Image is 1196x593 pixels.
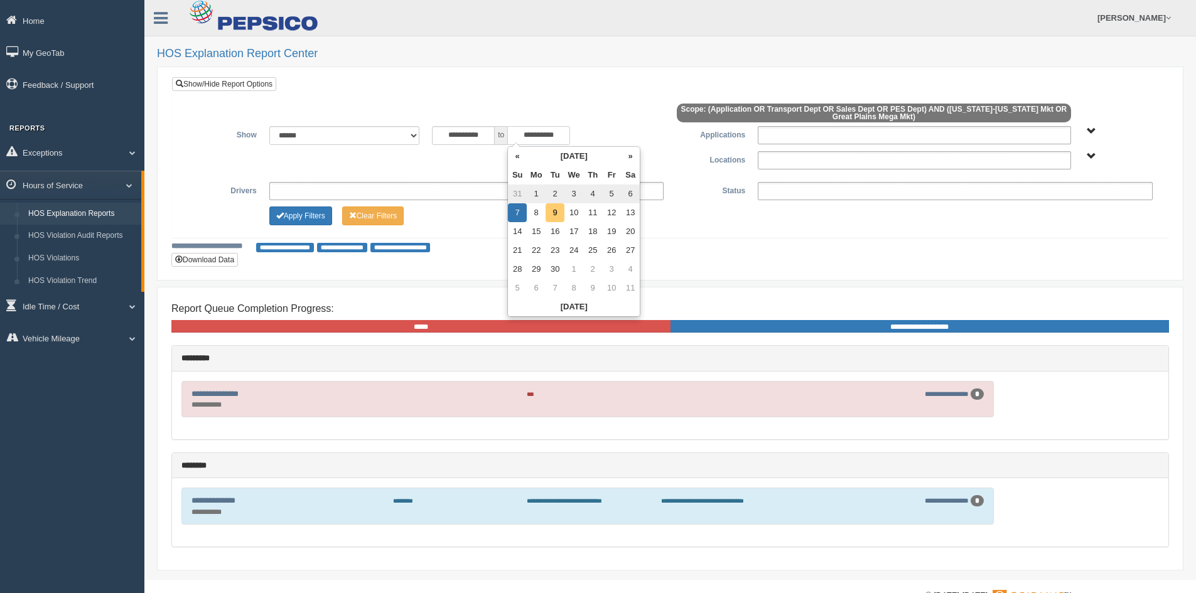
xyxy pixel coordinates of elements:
[583,166,602,184] th: Th
[621,147,640,166] th: »
[583,260,602,279] td: 2
[602,241,621,260] td: 26
[546,184,564,203] td: 2
[564,222,583,241] td: 17
[621,260,640,279] td: 4
[621,279,640,297] td: 11
[564,241,583,260] td: 24
[671,151,752,166] label: Locations
[602,260,621,279] td: 3
[495,126,507,145] span: to
[621,166,640,184] th: Sa
[564,203,583,222] td: 10
[602,222,621,241] td: 19
[508,166,527,184] th: Su
[181,182,263,197] label: Drivers
[602,184,621,203] td: 5
[342,206,404,225] button: Change Filter Options
[527,184,546,203] td: 1
[157,48,1183,60] h2: HOS Explanation Report Center
[269,206,332,225] button: Change Filter Options
[527,279,546,297] td: 6
[564,260,583,279] td: 1
[621,241,640,260] td: 27
[508,260,527,279] td: 28
[172,77,276,91] a: Show/Hide Report Options
[527,166,546,184] th: Mo
[171,303,1169,314] h4: Report Queue Completion Progress:
[508,147,527,166] th: «
[508,222,527,241] td: 14
[602,203,621,222] td: 12
[546,260,564,279] td: 30
[527,241,546,260] td: 22
[546,166,564,184] th: Tu
[583,184,602,203] td: 4
[181,126,263,141] label: Show
[583,222,602,241] td: 18
[527,203,546,222] td: 8
[508,241,527,260] td: 21
[527,147,621,166] th: [DATE]
[508,297,640,316] th: [DATE]
[564,279,583,297] td: 8
[508,279,527,297] td: 5
[564,184,583,203] td: 3
[583,203,602,222] td: 11
[546,203,564,222] td: 9
[670,126,752,141] label: Applications
[564,166,583,184] th: We
[527,260,546,279] td: 29
[546,279,564,297] td: 7
[583,279,602,297] td: 9
[583,241,602,260] td: 25
[602,279,621,297] td: 10
[23,203,141,225] a: HOS Explanation Reports
[508,184,527,203] td: 31
[602,166,621,184] th: Fr
[171,253,238,267] button: Download Data
[23,270,141,292] a: HOS Violation Trend
[508,203,527,222] td: 7
[621,203,640,222] td: 13
[23,247,141,270] a: HOS Violations
[670,182,752,197] label: Status
[546,222,564,241] td: 16
[621,184,640,203] td: 6
[677,104,1072,122] span: Scope: (Application OR Transport Dept OR Sales Dept OR PES Dept) AND ([US_STATE]-[US_STATE] Mkt O...
[527,222,546,241] td: 15
[546,241,564,260] td: 23
[23,225,141,247] a: HOS Violation Audit Reports
[621,222,640,241] td: 20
